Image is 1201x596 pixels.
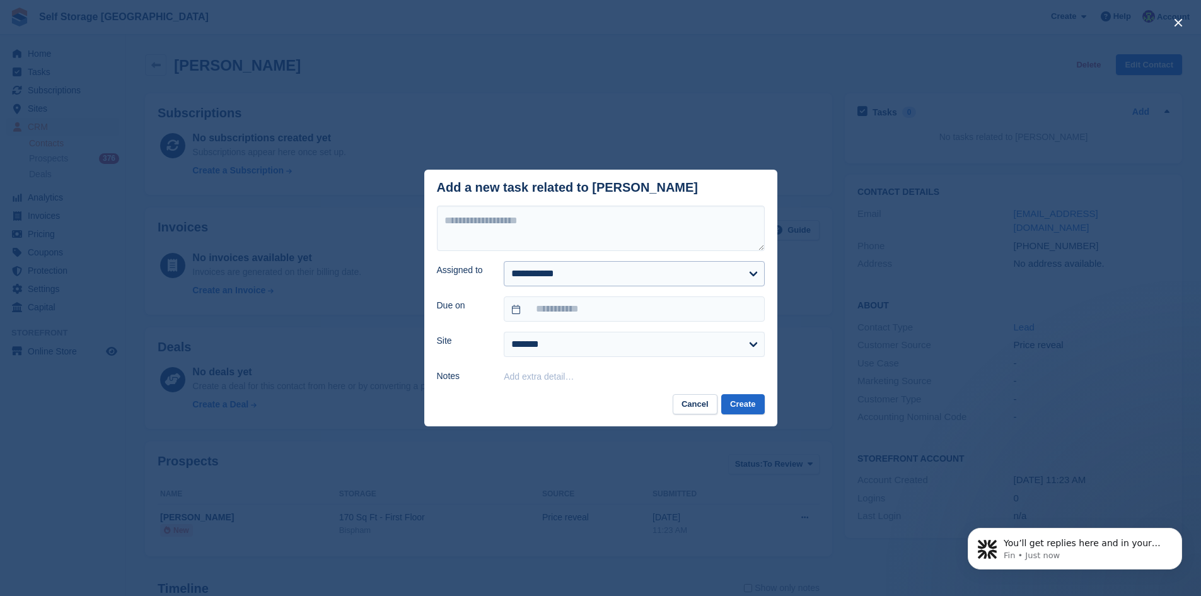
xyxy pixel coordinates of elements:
button: Add extra detail… [504,371,574,382]
button: close [1168,13,1188,33]
label: Due on [437,299,489,312]
label: Notes [437,370,489,383]
button: Create [721,394,764,415]
label: Site [437,334,489,348]
iframe: Intercom notifications message [949,501,1201,590]
div: Add a new task related to [PERSON_NAME] [437,180,699,195]
button: Cancel [673,394,717,415]
label: Assigned to [437,264,489,277]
